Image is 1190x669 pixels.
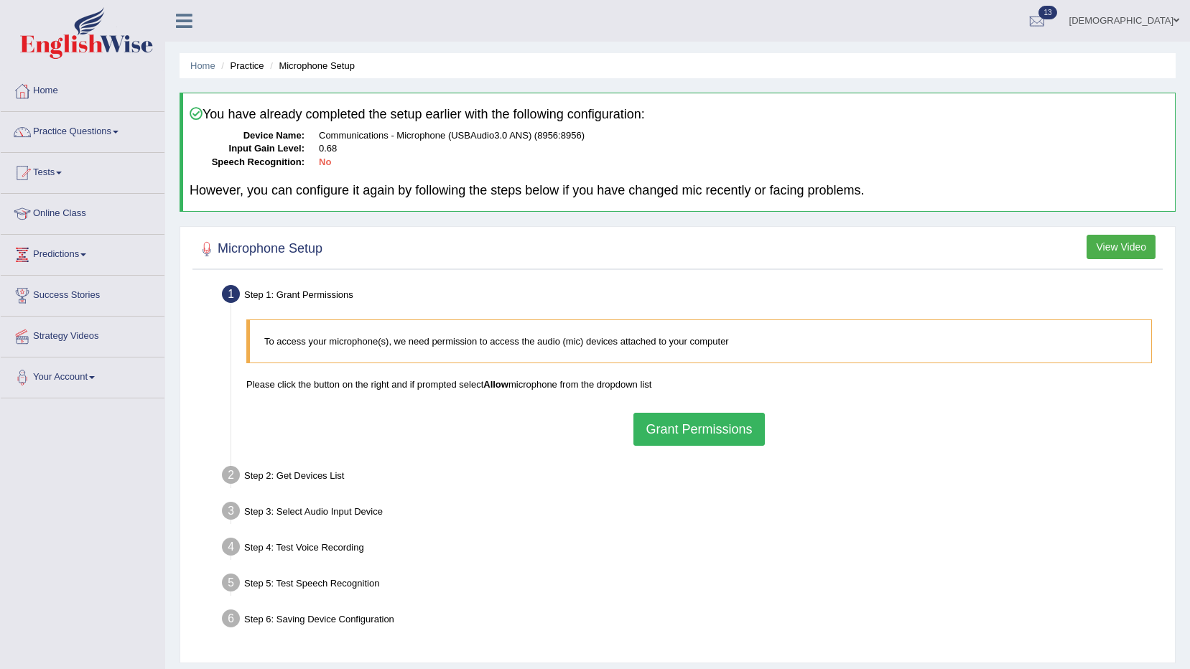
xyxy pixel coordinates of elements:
[1038,6,1056,19] span: 13
[483,379,508,390] b: Allow
[1,235,164,271] a: Predictions
[215,533,1168,565] div: Step 4: Test Voice Recording
[190,129,305,143] dt: Device Name:
[190,184,1168,198] h4: However, you can configure it again by following the steps below if you have changed mic recently...
[264,334,1137,348] p: To access your microphone(s), we need permission to access the audio (mic) devices attached to yo...
[633,413,764,446] button: Grant Permissions
[1,276,164,312] a: Success Stories
[215,605,1168,637] div: Step 6: Saving Device Configuration
[190,156,305,169] dt: Speech Recognition:
[319,142,1168,156] dd: 0.68
[1,71,164,107] a: Home
[190,107,1168,122] h4: You have already completed the setup earlier with the following configuration:
[319,156,331,167] b: No
[1,317,164,352] a: Strategy Videos
[1,357,164,393] a: Your Account
[319,129,1168,143] dd: Communications - Microphone (USBAudio3.0 ANS) (8956:8956)
[1,112,164,148] a: Practice Questions
[246,378,1152,391] p: Please click the button on the right and if prompted select microphone from the dropdown list
[1,153,164,189] a: Tests
[215,497,1168,529] div: Step 3: Select Audio Input Device
[1,194,164,230] a: Online Class
[190,142,305,156] dt: Input Gain Level:
[215,569,1168,601] div: Step 5: Test Speech Recognition
[190,60,215,71] a: Home
[266,59,355,72] li: Microphone Setup
[196,238,322,260] h2: Microphone Setup
[215,281,1168,312] div: Step 1: Grant Permissions
[215,462,1168,493] div: Step 2: Get Devices List
[1087,235,1156,259] button: View Video
[218,59,264,72] li: Practice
